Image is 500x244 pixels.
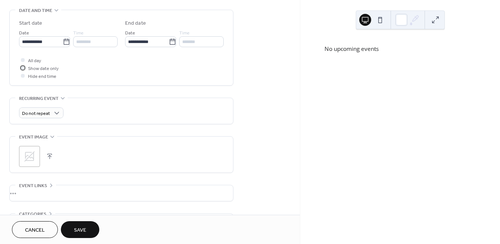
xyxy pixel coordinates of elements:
[19,29,29,37] span: Date
[19,7,52,15] span: Date and time
[61,221,99,238] button: Save
[19,182,47,190] span: Event links
[125,29,135,37] span: Date
[179,29,190,37] span: Time
[19,133,48,141] span: Event image
[19,210,46,218] span: Categories
[22,109,50,118] span: Do not repeat
[73,29,84,37] span: Time
[28,57,41,65] span: All day
[25,226,45,234] span: Cancel
[324,45,476,53] div: No upcoming events
[19,146,40,167] div: ;
[10,214,233,229] div: •••
[19,95,59,103] span: Recurring event
[28,73,56,80] span: Hide end time
[125,19,146,27] div: End date
[12,221,58,238] button: Cancel
[19,19,42,27] div: Start date
[28,65,59,73] span: Show date only
[10,185,233,201] div: •••
[74,226,86,234] span: Save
